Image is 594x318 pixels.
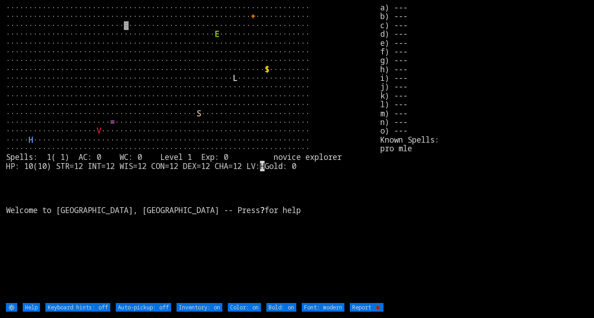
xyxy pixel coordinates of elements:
[380,3,588,302] stats: a) --- b) --- c) --- d) --- e) --- f) --- g) --- h) --- i) --- j) --- k) --- l) --- m) --- n) ---...
[251,11,255,21] font: +
[23,303,40,312] input: Help
[260,161,265,171] mark: H
[228,303,261,312] input: Color: on
[215,29,219,39] font: E
[116,303,171,312] input: Auto-pickup: off
[233,73,237,83] font: L
[6,303,17,312] input: ⚙️
[302,303,344,312] input: Font: modern
[350,303,383,312] input: Report 🐞
[6,3,380,302] larn: ··································································· ·····························...
[196,108,201,119] font: S
[260,205,265,215] b: ?
[110,117,115,127] font: =
[266,303,296,312] input: Bold: on
[29,134,33,145] font: H
[97,125,101,136] font: V
[45,303,110,312] input: Keyboard hints: off
[177,303,222,312] input: Inventory: on
[265,64,269,75] font: $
